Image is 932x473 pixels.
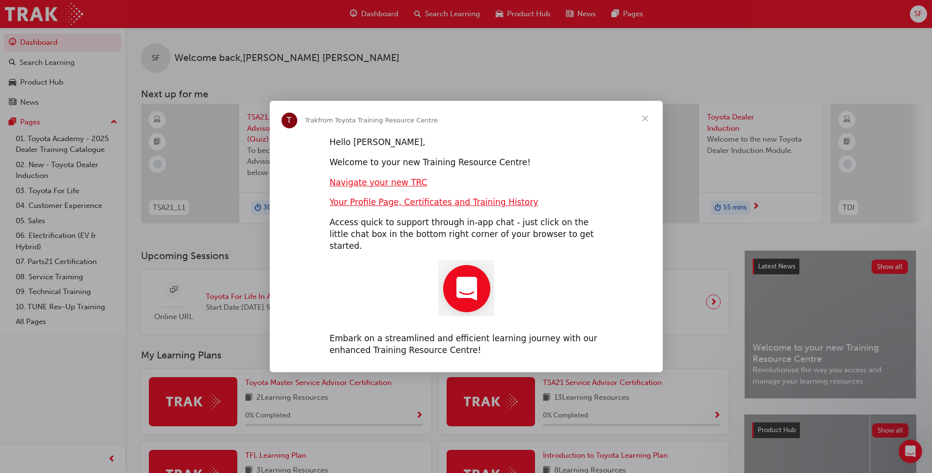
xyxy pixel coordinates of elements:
a: Navigate your new TRC [330,177,427,187]
div: Welcome to your new Training Resource Centre! [330,157,603,169]
div: Hello [PERSON_NAME], [330,137,603,148]
a: Your Profile Page, Certificates and Training History [330,197,538,207]
div: Access quick to support through in-app chat - just click on the little chat box in the bottom rig... [330,217,603,252]
span: from Toyota Training Resource Centre [318,117,438,124]
div: Embark on a streamlined and efficient learning journey with our enhanced Training Resource Centre! [330,333,603,356]
span: Close [627,101,663,136]
span: Trak [305,117,318,124]
div: Profile image for Trak [282,113,297,128]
